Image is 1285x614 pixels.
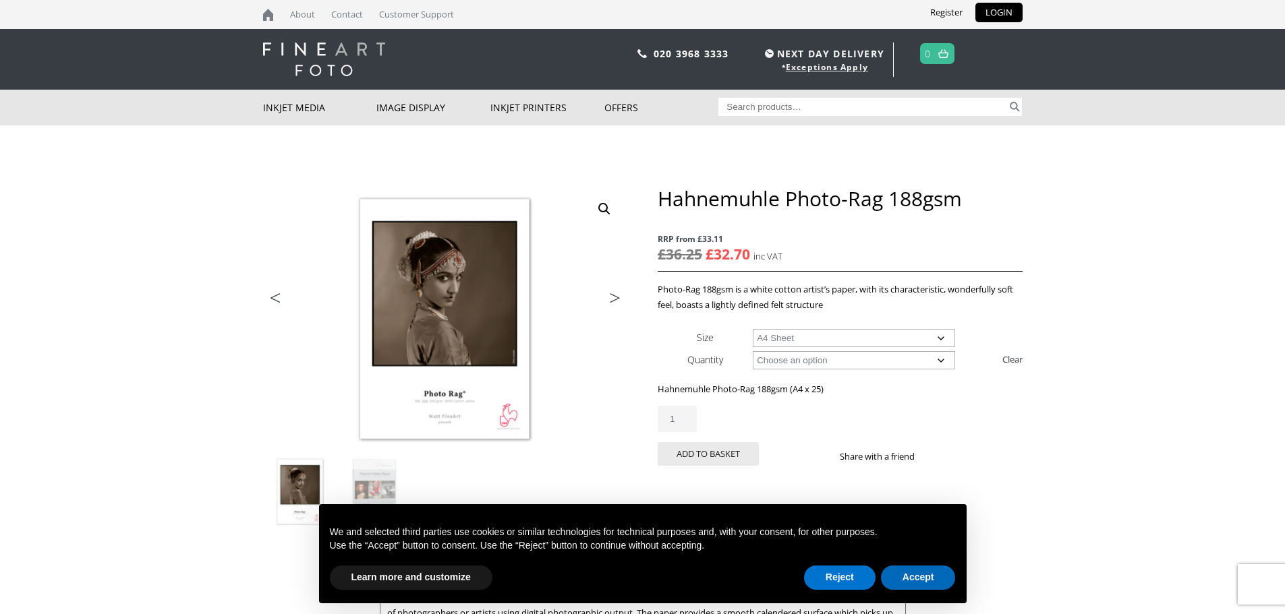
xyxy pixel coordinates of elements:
[658,406,697,432] input: Product quantity
[765,49,774,58] img: time.svg
[604,90,718,125] a: Offers
[920,3,973,22] a: Register
[975,3,1023,22] a: LOGIN
[376,90,490,125] a: Image Display
[786,61,868,73] a: Exceptions Apply
[263,90,377,125] a: Inkjet Media
[840,449,931,464] p: Share with a friend
[947,451,958,462] img: twitter sharing button
[637,49,647,58] img: phone.svg
[330,565,492,590] button: Learn more and customize
[658,245,702,264] bdi: 36.25
[658,245,666,264] span: £
[687,353,723,366] label: Quantity
[1007,98,1023,116] button: Search
[658,381,1022,397] p: Hahnemuhle Photo-Rag 188gsm (A4 x 25)
[592,197,617,221] a: View full-screen image gallery
[1002,348,1023,370] a: Clear options
[658,282,1022,313] p: Photo-Rag 188gsm is a white cotton artist’s paper, with its characteristic, wonderfully soft feel...
[931,451,942,462] img: facebook sharing button
[658,186,1022,211] h1: Hahnemuhle Photo-Rag 188gsm
[338,456,411,528] img: Hahnemuhle Photo-Rag 188gsm - Image 2
[762,46,884,61] span: NEXT DAY DELIVERY
[718,98,1007,116] input: Search products…
[697,331,714,344] label: Size
[658,231,1022,247] span: RRP from £33.11
[263,42,385,76] img: logo-white.svg
[881,565,956,590] button: Accept
[654,47,729,60] a: 020 3968 3333
[706,245,750,264] bdi: 32.70
[706,245,714,264] span: £
[963,451,974,462] img: email sharing button
[804,565,876,590] button: Reject
[658,442,759,466] button: Add to basket
[490,90,604,125] a: Inkjet Printers
[925,44,931,63] a: 0
[330,539,956,553] p: Use the “Accept” button to consent. Use the “Reject” button to continue without accepting.
[938,49,948,58] img: basket.svg
[330,526,956,539] p: We and selected third parties use cookies or similar technologies for technical purposes and, wit...
[264,456,337,528] img: Hahnemuhle Photo-Rag 188gsm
